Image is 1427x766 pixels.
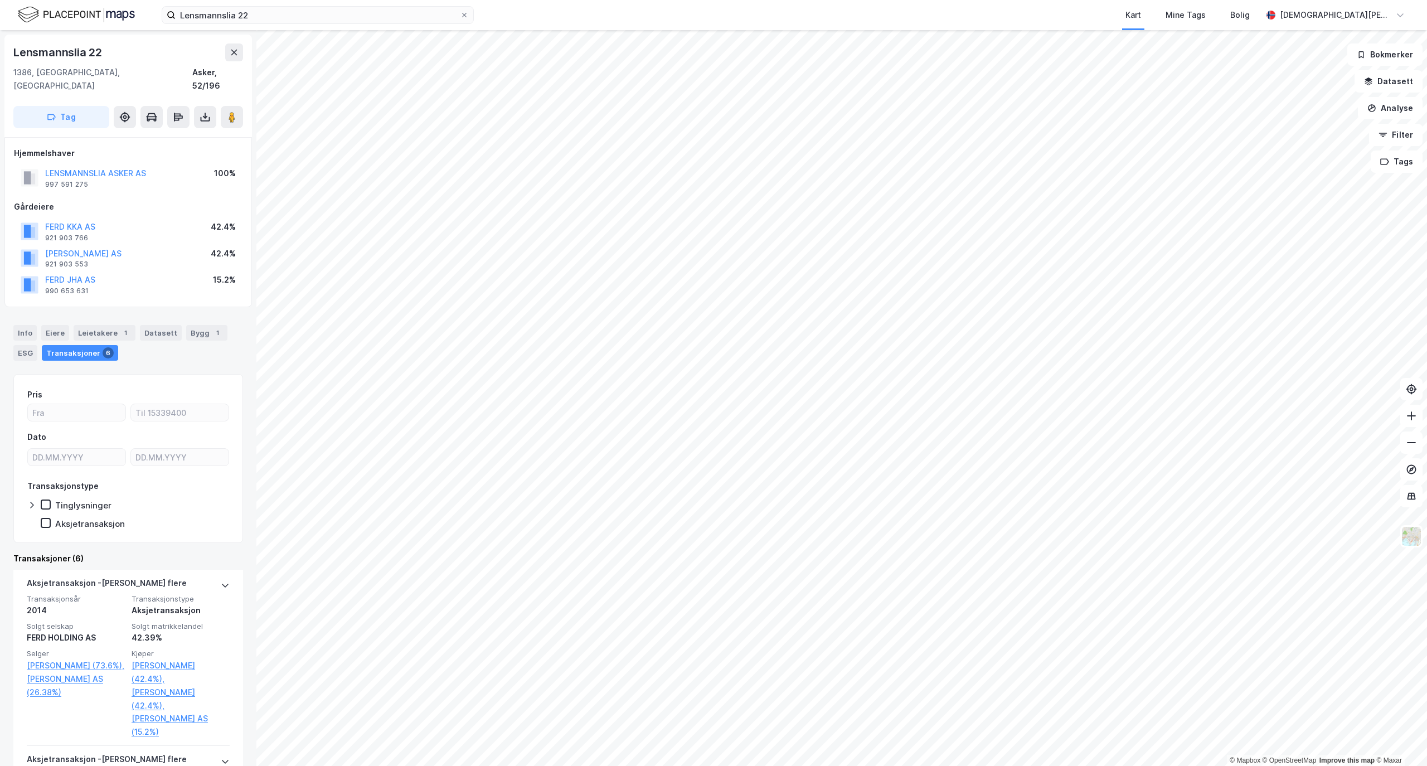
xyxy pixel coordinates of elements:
[1166,8,1206,22] div: Mine Tags
[27,479,99,493] div: Transaksjonstype
[27,388,42,401] div: Pris
[132,659,230,686] a: [PERSON_NAME] (42.4%),
[132,712,230,739] a: [PERSON_NAME] AS (15.2%)
[211,247,236,260] div: 42.4%
[27,576,187,594] div: Aksjetransaksjon - [PERSON_NAME] flere
[131,404,229,421] input: Til 15339400
[103,347,114,358] div: 6
[13,325,37,341] div: Info
[1401,526,1422,547] img: Z
[27,649,125,658] span: Selger
[1230,757,1260,764] a: Mapbox
[55,518,125,529] div: Aksjetransaksjon
[1263,757,1317,764] a: OpenStreetMap
[27,594,125,604] span: Transaksjonsår
[1371,151,1423,173] button: Tags
[14,147,242,160] div: Hjemmelshaver
[55,500,111,511] div: Tinglysninger
[120,327,131,338] div: 1
[192,66,243,93] div: Asker, 52/196
[27,631,125,644] div: FERD HOLDING AS
[42,345,118,361] div: Transaksjoner
[1355,70,1423,93] button: Datasett
[13,552,243,565] div: Transaksjoner (6)
[1369,124,1423,146] button: Filter
[13,43,104,61] div: Lensmannslia 22
[214,167,236,180] div: 100%
[1125,8,1141,22] div: Kart
[131,449,229,466] input: DD.MM.YYYY
[1280,8,1391,22] div: [DEMOGRAPHIC_DATA][PERSON_NAME]
[1371,712,1427,766] div: Kontrollprogram for chat
[45,260,88,269] div: 921 903 553
[27,659,125,672] a: [PERSON_NAME] (73.6%),
[27,430,46,444] div: Dato
[186,325,227,341] div: Bygg
[1371,712,1427,766] iframe: Chat Widget
[14,200,242,214] div: Gårdeiere
[41,325,69,341] div: Eiere
[140,325,182,341] div: Datasett
[132,649,230,658] span: Kjøper
[1319,757,1375,764] a: Improve this map
[28,404,125,421] input: Fra
[132,594,230,604] span: Transaksjonstype
[28,449,125,466] input: DD.MM.YYYY
[1347,43,1423,66] button: Bokmerker
[45,234,88,243] div: 921 903 766
[132,631,230,644] div: 42.39%
[13,66,192,93] div: 1386, [GEOGRAPHIC_DATA], [GEOGRAPHIC_DATA]
[13,345,37,361] div: ESG
[212,327,223,338] div: 1
[27,672,125,699] a: [PERSON_NAME] AS (26.38%)
[18,5,135,25] img: logo.f888ab2527a4732fd821a326f86c7f29.svg
[132,604,230,617] div: Aksjetransaksjon
[27,604,125,617] div: 2014
[213,273,236,287] div: 15.2%
[45,180,88,189] div: 997 591 275
[27,622,125,631] span: Solgt selskap
[132,686,230,712] a: [PERSON_NAME] (42.4%),
[74,325,135,341] div: Leietakere
[13,106,109,128] button: Tag
[1230,8,1250,22] div: Bolig
[132,622,230,631] span: Solgt matrikkelandel
[176,7,460,23] input: Søk på adresse, matrikkel, gårdeiere, leietakere eller personer
[1358,97,1423,119] button: Analyse
[45,287,89,295] div: 990 653 631
[211,220,236,234] div: 42.4%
